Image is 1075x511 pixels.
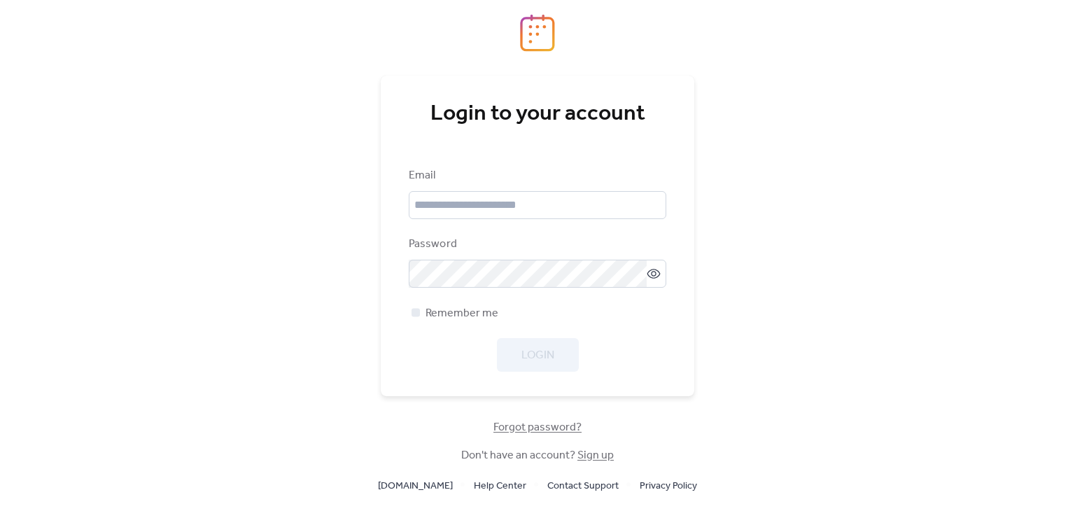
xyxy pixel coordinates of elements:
span: [DOMAIN_NAME] [378,478,453,495]
a: Help Center [474,477,526,494]
span: Privacy Policy [640,478,697,495]
span: Help Center [474,478,526,495]
span: Forgot password? [493,419,582,436]
div: Email [409,167,663,184]
span: Contact Support [547,478,619,495]
a: Sign up [577,444,614,466]
span: Remember me [426,305,498,322]
span: Don't have an account? [461,447,614,464]
div: Login to your account [409,100,666,128]
div: Password [409,236,663,253]
img: logo [520,14,555,52]
a: Forgot password? [493,423,582,431]
a: Privacy Policy [640,477,697,494]
a: Contact Support [547,477,619,494]
a: [DOMAIN_NAME] [378,477,453,494]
